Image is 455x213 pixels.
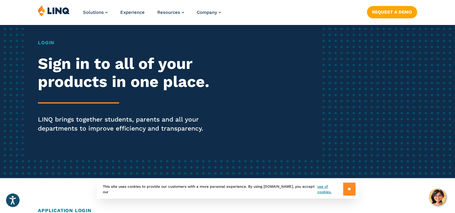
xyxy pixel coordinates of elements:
nav: Primary Navigation [83,5,221,25]
a: Experience [120,10,145,15]
a: Solutions [83,10,108,15]
h2: Sign in to all of your products in one place. [38,55,213,91]
span: Resources [157,10,180,15]
img: LINQ | K‑12 Software [38,5,70,16]
div: This site uses cookies to provide our customers with a more personal experience. By using [DOMAIN... [97,180,358,199]
nav: Button Navigation [367,5,417,18]
span: Company [197,10,217,15]
a: use of cookies. [317,184,343,195]
a: Company [197,10,221,15]
span: Solutions [83,10,104,15]
button: Hello, have a question? Let’s chat. [429,189,446,205]
a: Resources [157,10,184,15]
p: LINQ brings together students, parents and all your departments to improve efficiency and transpa... [38,115,213,133]
h1: Login [38,39,213,46]
a: Request a Demo [367,6,417,18]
